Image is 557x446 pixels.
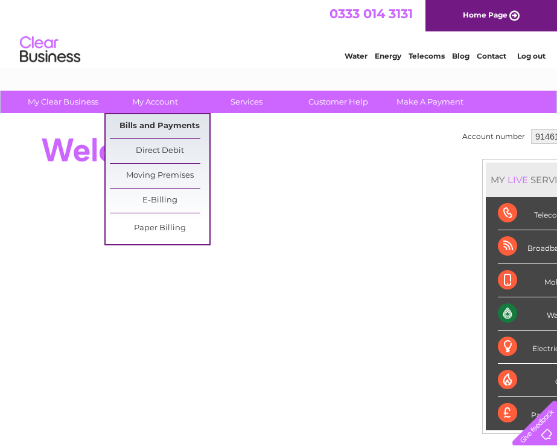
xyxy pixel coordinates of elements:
[345,51,368,60] a: Water
[288,91,388,113] a: Customer Help
[110,189,209,213] a: E-Billing
[110,164,209,188] a: Moving Premises
[329,6,413,21] a: 0333 014 3131
[197,91,296,113] a: Services
[110,216,209,241] a: Paper Billing
[380,91,480,113] a: Make A Payment
[19,31,81,68] img: logo.png
[409,51,445,60] a: Telecoms
[105,91,205,113] a: My Account
[517,51,546,60] a: Log out
[452,51,469,60] a: Blog
[13,91,113,113] a: My Clear Business
[459,126,528,147] td: Account number
[477,51,506,60] a: Contact
[110,139,209,163] a: Direct Debit
[110,114,209,138] a: Bills and Payments
[375,51,401,60] a: Energy
[505,174,530,186] div: LIVE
